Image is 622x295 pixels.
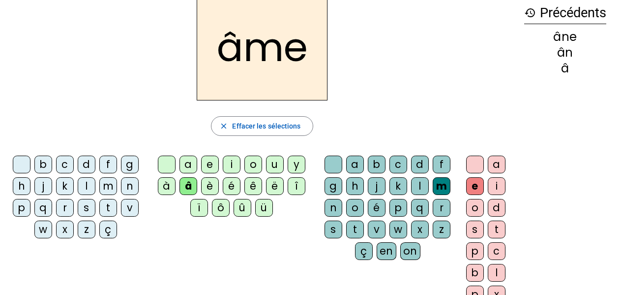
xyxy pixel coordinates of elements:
[179,177,197,195] div: â
[56,177,74,195] div: k
[411,199,429,217] div: q
[488,199,505,217] div: d
[433,156,450,173] div: f
[56,221,74,238] div: x
[466,242,484,260] div: p
[13,177,30,195] div: h
[346,156,364,173] div: a
[524,47,606,59] div: ân
[13,199,30,217] div: p
[488,264,505,282] div: l
[377,242,396,260] div: en
[244,177,262,195] div: ê
[121,199,139,217] div: v
[368,156,385,173] div: b
[99,177,117,195] div: m
[211,116,313,136] button: Effacer les sélections
[524,31,606,43] div: âne
[466,177,484,195] div: e
[266,156,284,173] div: u
[524,2,606,24] h3: Précédents
[223,177,240,195] div: é
[78,221,95,238] div: z
[34,177,52,195] div: j
[325,221,342,238] div: s
[212,199,230,217] div: ô
[121,156,139,173] div: g
[288,177,305,195] div: î
[325,199,342,217] div: n
[56,199,74,217] div: r
[411,156,429,173] div: d
[219,122,228,131] mat-icon: close
[121,177,139,195] div: n
[78,199,95,217] div: s
[466,199,484,217] div: o
[99,221,117,238] div: ç
[368,177,385,195] div: j
[433,199,450,217] div: r
[524,7,536,19] mat-icon: history
[368,199,385,217] div: é
[488,221,505,238] div: t
[266,177,284,195] div: ë
[400,242,420,260] div: on
[255,199,273,217] div: ü
[223,156,240,173] div: i
[34,156,52,173] div: b
[34,199,52,217] div: q
[325,177,342,195] div: g
[99,199,117,217] div: t
[201,177,219,195] div: è
[190,199,208,217] div: ï
[488,242,505,260] div: c
[99,156,117,173] div: f
[355,242,373,260] div: ç
[389,177,407,195] div: k
[78,177,95,195] div: l
[346,199,364,217] div: o
[78,156,95,173] div: d
[158,177,176,195] div: à
[232,120,300,132] span: Effacer les sélections
[34,221,52,238] div: w
[346,221,364,238] div: t
[488,177,505,195] div: i
[433,177,450,195] div: m
[234,199,251,217] div: û
[179,156,197,173] div: a
[346,177,364,195] div: h
[244,156,262,173] div: o
[56,156,74,173] div: c
[433,221,450,238] div: z
[368,221,385,238] div: v
[389,221,407,238] div: w
[201,156,219,173] div: e
[466,221,484,238] div: s
[389,156,407,173] div: c
[411,177,429,195] div: l
[466,264,484,282] div: b
[411,221,429,238] div: x
[524,63,606,74] div: â
[288,156,305,173] div: y
[389,199,407,217] div: p
[488,156,505,173] div: a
